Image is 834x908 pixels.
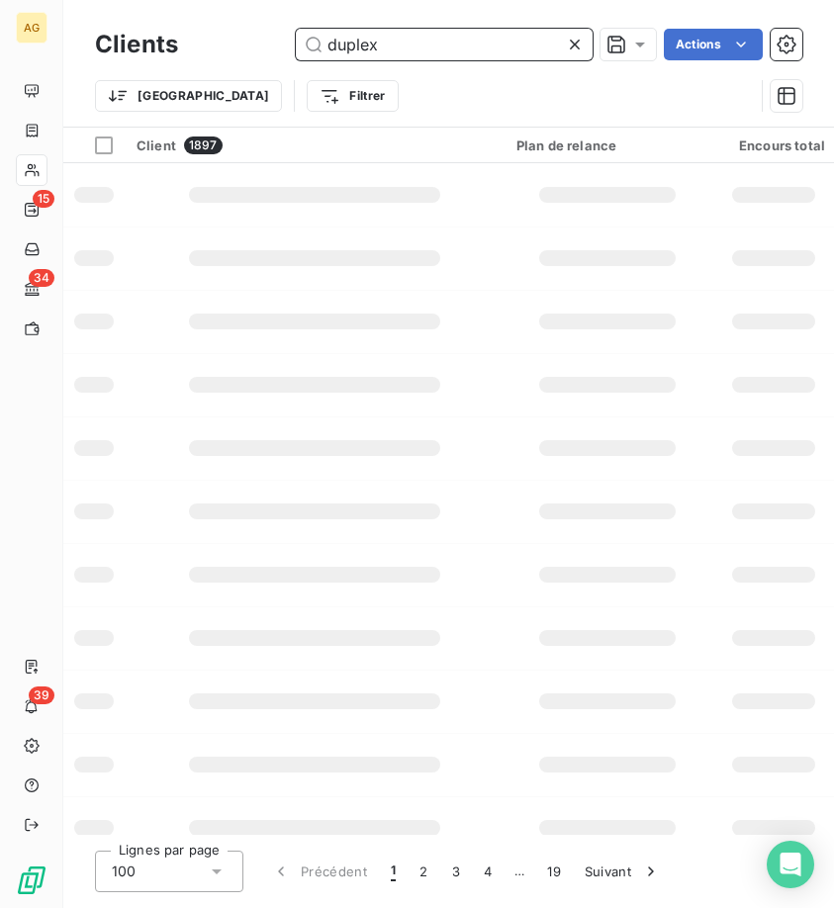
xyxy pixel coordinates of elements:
[95,27,178,62] h3: Clients
[112,862,136,881] span: 100
[664,29,763,60] button: Actions
[516,137,698,153] div: Plan de relance
[259,851,379,892] button: Précédent
[29,686,54,704] span: 39
[767,841,814,888] div: Open Intercom Messenger
[379,851,408,892] button: 1
[307,80,398,112] button: Filtrer
[95,80,282,112] button: [GEOGRAPHIC_DATA]
[16,864,47,896] img: Logo LeanPay
[296,29,593,60] input: Rechercher
[722,137,825,153] div: Encours total
[33,190,54,208] span: 15
[472,851,504,892] button: 4
[573,851,673,892] button: Suivant
[391,862,396,881] span: 1
[504,856,535,887] span: …
[440,851,472,892] button: 3
[16,12,47,44] div: AG
[29,269,54,287] span: 34
[535,851,573,892] button: 19
[137,137,176,153] span: Client
[184,136,223,154] span: 1897
[408,851,439,892] button: 2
